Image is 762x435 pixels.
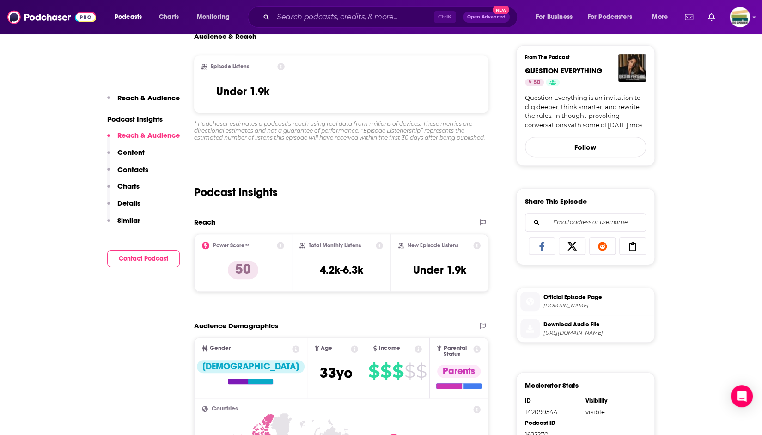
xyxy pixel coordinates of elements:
span: $ [416,364,427,379]
button: Similar [107,216,140,233]
h3: Audience & Reach [194,32,256,41]
p: Reach & Audience [117,131,180,140]
span: For Business [536,11,573,24]
div: Open Intercom Messenger [731,385,753,407]
h3: From The Podcast [525,54,639,61]
div: Parents [437,365,481,378]
button: Contacts [107,165,148,182]
a: Share on Reddit [589,237,616,255]
h2: Total Monthly Listens [309,242,361,249]
h3: Moderator Stats [525,381,579,390]
button: Contact Podcast [107,250,180,267]
button: Show profile menu [730,7,750,27]
input: Search podcasts, credits, & more... [273,10,434,25]
button: open menu [582,10,646,25]
div: Search podcasts, credits, & more... [256,6,526,28]
h2: New Episode Listens [408,242,458,249]
button: open menu [646,10,679,25]
div: ID [525,397,579,404]
p: Contacts [117,165,148,174]
a: Show notifications dropdown [704,9,719,25]
p: Similar [117,216,140,225]
a: Share on X/Twitter [559,237,585,255]
span: Age [321,345,332,351]
a: Official Episode Page[DOMAIN_NAME] [520,292,651,311]
span: 50 [534,78,540,87]
a: Copy Link [619,237,646,255]
span: $ [380,364,391,379]
h2: Audience Demographics [194,321,278,330]
button: Details [107,199,140,216]
h3: 4.2k-6.3k [319,263,363,277]
span: Gender [210,345,231,351]
h3: Under 1.9k [216,85,269,98]
button: Follow [525,137,646,157]
a: Charts [153,10,184,25]
span: Parental Status [443,345,472,357]
a: Download Audio File[URL][DOMAIN_NAME] [520,319,651,338]
div: visible [585,408,640,416]
h2: Episode Listens [211,63,249,70]
div: Search followers [525,213,646,232]
span: More [652,11,668,24]
span: Monitoring [197,11,230,24]
span: Official Episode Page [543,293,651,301]
h2: Reach [194,218,215,227]
span: New [493,6,509,14]
div: Visibility [585,397,640,404]
button: Content [107,148,145,165]
button: open menu [190,10,242,25]
button: Reach & Audience [107,93,180,110]
span: Countries [212,406,238,412]
div: * Podchaser estimates a podcast’s reach using real data from millions of devices. These metrics a... [194,120,489,141]
span: 33 yo [320,364,353,382]
img: Podchaser - Follow, Share and Rate Podcasts [7,8,96,26]
p: Podcast Insights [107,115,180,123]
img: User Profile [730,7,750,27]
button: Charts [107,182,140,199]
span: https://traffic.libsyn.com/secure/prettysmart/PS_2022_06_16_Blair_Imani5_Mixdown02_2.mp3?dest-id=... [543,330,651,337]
h2: Power Score™ [213,242,249,249]
span: Income [379,345,400,351]
a: Show notifications dropdown [681,9,697,25]
img: QUESTION EVERYTHING [618,54,646,82]
span: Charts [159,11,179,24]
p: 50 [228,261,258,279]
span: Download Audio File [543,320,651,329]
input: Email address or username... [533,214,638,231]
h3: Share This Episode [525,197,587,206]
span: Podcasts [115,11,142,24]
button: Open AdvancedNew [463,12,510,23]
span: Open Advanced [467,15,506,19]
a: QUESTION EVERYTHING [525,66,602,75]
h3: Under 1.9k [413,263,466,277]
div: 142099544 [525,408,579,416]
span: $ [368,364,379,379]
span: $ [404,364,415,379]
a: 50 [525,79,544,86]
p: Reach & Audience [117,93,180,102]
p: Details [117,199,140,208]
button: open menu [108,10,154,25]
div: [DEMOGRAPHIC_DATA] [197,360,305,373]
span: $ [392,364,403,379]
div: Podcast ID [525,419,579,427]
span: For Podcasters [588,11,632,24]
button: open menu [530,10,584,25]
button: Reach & Audience [107,131,180,148]
a: Share on Facebook [529,237,555,255]
span: Logged in as ExperimentPublicist [730,7,750,27]
p: Content [117,148,145,157]
h2: Podcast Insights [194,185,278,199]
p: Charts [117,182,140,190]
a: Question Everything is an invitation to dig deeper, think smarter, and rewrite the rules. In thou... [525,93,646,129]
span: sites.libsyn.com [543,302,651,309]
span: Ctrl K [434,11,456,23]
